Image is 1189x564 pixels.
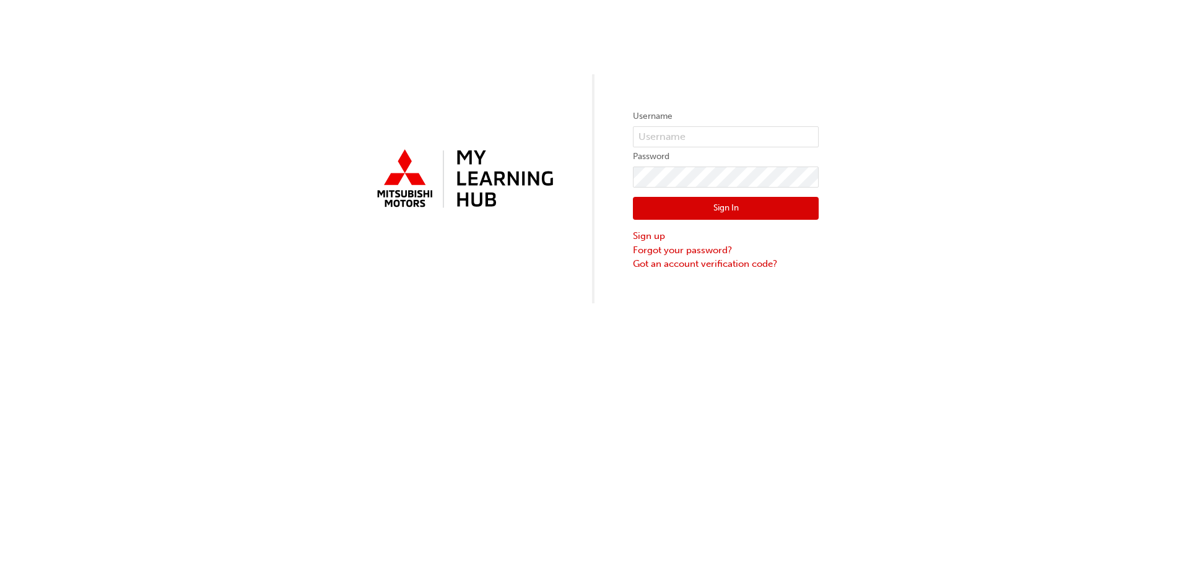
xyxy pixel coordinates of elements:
input: Username [633,126,819,147]
button: Sign In [633,197,819,220]
a: Got an account verification code? [633,257,819,271]
img: mmal [370,144,556,215]
label: Password [633,149,819,164]
a: Sign up [633,229,819,243]
label: Username [633,109,819,124]
a: Forgot your password? [633,243,819,258]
